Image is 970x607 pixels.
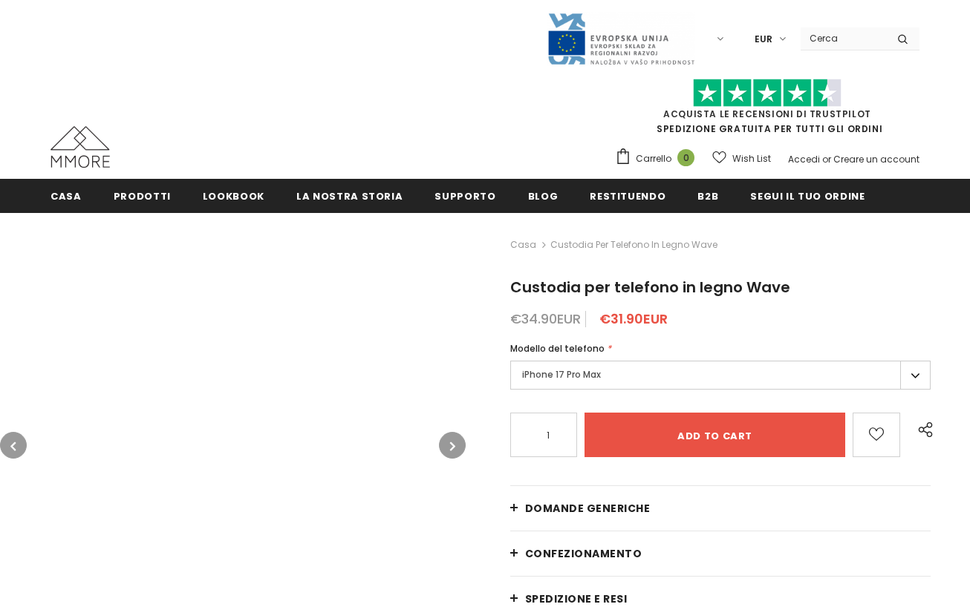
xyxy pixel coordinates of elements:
[750,189,865,203] span: Segui il tuo ordine
[590,179,665,212] a: Restituendo
[296,179,403,212] a: La nostra storia
[510,309,581,328] span: €34.90EUR
[822,153,831,165] span: or
[510,236,536,254] a: Casa
[547,32,695,45] a: Javni Razpis
[203,189,264,203] span: Lookbook
[697,189,718,203] span: B2B
[712,145,771,171] a: Wish List
[677,149,694,166] span: 0
[510,277,790,298] span: Custodia per telefono in legno Wave
[615,85,919,135] span: SPEDIZIONE GRATUITA PER TUTTI GLI ORDINI
[434,189,495,203] span: supporto
[732,151,771,166] span: Wish List
[528,189,559,203] span: Blog
[833,153,919,165] a: Creare un account
[510,531,931,576] a: CONFEZIONAMENTO
[599,309,668,328] span: €31.90EUR
[693,79,842,108] img: Fidati di Pilot Stars
[636,151,671,166] span: Carrello
[585,413,845,457] input: Add to cart
[547,12,695,66] img: Javni Razpis
[114,189,171,203] span: Prodotti
[550,236,717,254] span: Custodia per telefono in legno Wave
[663,108,871,120] a: Acquista le recensioni di TrustPilot
[434,179,495,212] a: supporto
[788,153,820,165] a: Accedi
[510,342,605,355] span: Modello del telefono
[525,501,651,516] span: Domande generiche
[615,148,702,170] a: Carrello 0
[697,179,718,212] a: B2B
[755,32,772,47] span: EUR
[203,179,264,212] a: Lookbook
[801,27,886,49] input: Search Site
[114,179,171,212] a: Prodotti
[525,591,628,606] span: Spedizione e resi
[51,189,82,203] span: Casa
[590,189,665,203] span: Restituendo
[296,189,403,203] span: La nostra storia
[510,486,931,531] a: Domande generiche
[51,179,82,212] a: Casa
[51,126,110,168] img: Casi MMORE
[750,179,865,212] a: Segui il tuo ordine
[510,361,931,390] label: iPhone 17 Pro Max
[525,546,642,561] span: CONFEZIONAMENTO
[528,179,559,212] a: Blog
